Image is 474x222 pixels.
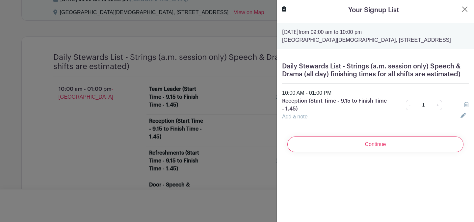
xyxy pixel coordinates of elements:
[278,89,473,97] div: 10:00 AM - 01:00 PM
[282,28,469,36] p: from 09:00 am to 10:00 pm
[461,5,469,13] button: Close
[282,62,469,78] h5: Daily Stewards List - Strings (a.m. session only) Speech & Drama (all day) finishing times for al...
[282,30,299,35] strong: [DATE]
[348,5,399,15] h5: Your Signup List
[282,97,388,113] p: Reception (Start Time - 9.15 to Finish Time - 1.45)
[282,36,469,44] p: [GEOGRAPHIC_DATA][DEMOGRAPHIC_DATA], [STREET_ADDRESS]
[282,114,307,119] a: Add a note
[434,100,442,110] a: +
[287,136,463,152] input: Continue
[406,100,413,110] a: -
